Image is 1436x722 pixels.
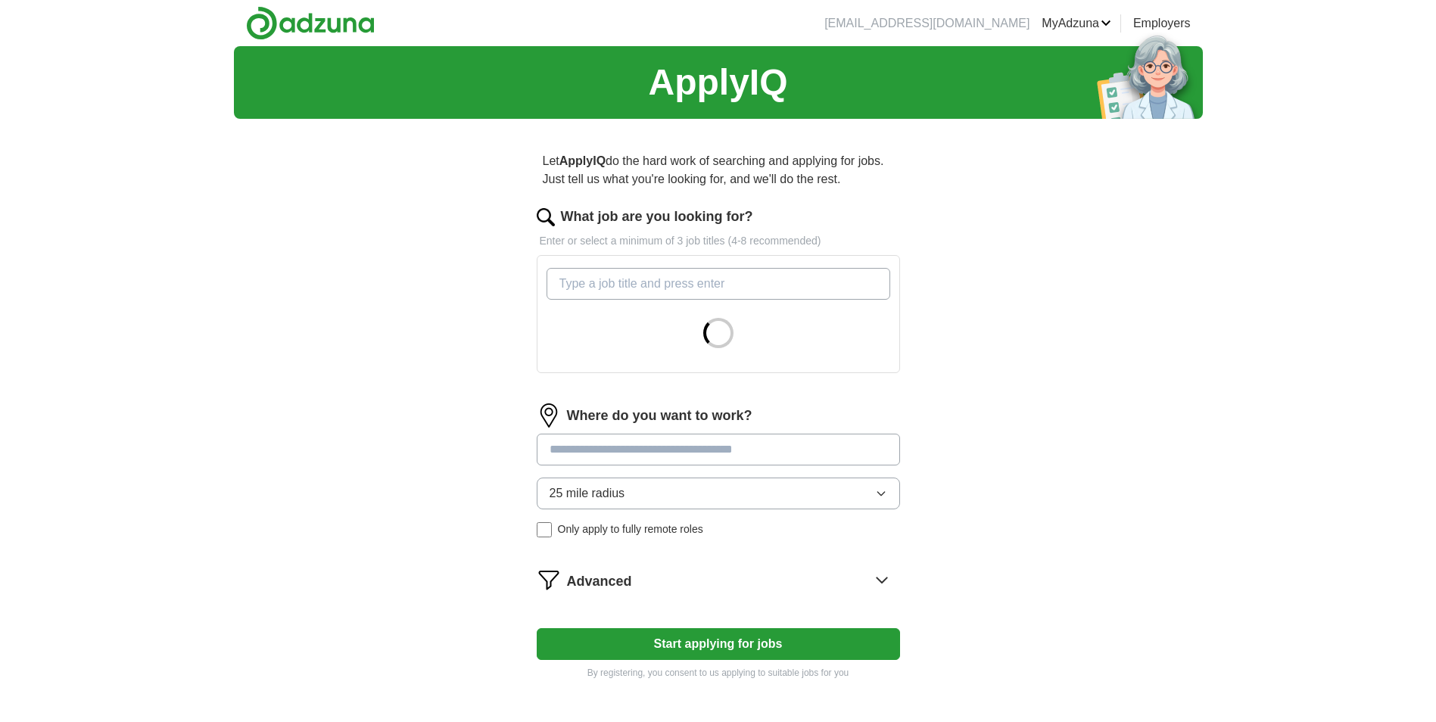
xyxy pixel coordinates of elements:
[537,208,555,226] img: search.png
[567,571,632,592] span: Advanced
[246,6,375,40] img: Adzuna logo
[648,55,787,110] h1: ApplyIQ
[1042,14,1111,33] a: MyAdzuna
[547,268,890,300] input: Type a job title and press enter
[1133,14,1191,33] a: Employers
[550,484,625,503] span: 25 mile radius
[537,522,552,537] input: Only apply to fully remote roles
[561,207,753,227] label: What job are you looking for?
[567,406,752,426] label: Where do you want to work?
[559,154,606,167] strong: ApplyIQ
[537,568,561,592] img: filter
[537,628,900,660] button: Start applying for jobs
[537,233,900,249] p: Enter or select a minimum of 3 job titles (4-8 recommended)
[558,521,703,537] span: Only apply to fully remote roles
[537,403,561,428] img: location.png
[537,146,900,195] p: Let do the hard work of searching and applying for jobs. Just tell us what you're looking for, an...
[824,14,1029,33] li: [EMAIL_ADDRESS][DOMAIN_NAME]
[537,478,900,509] button: 25 mile radius
[537,666,900,680] p: By registering, you consent to us applying to suitable jobs for you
